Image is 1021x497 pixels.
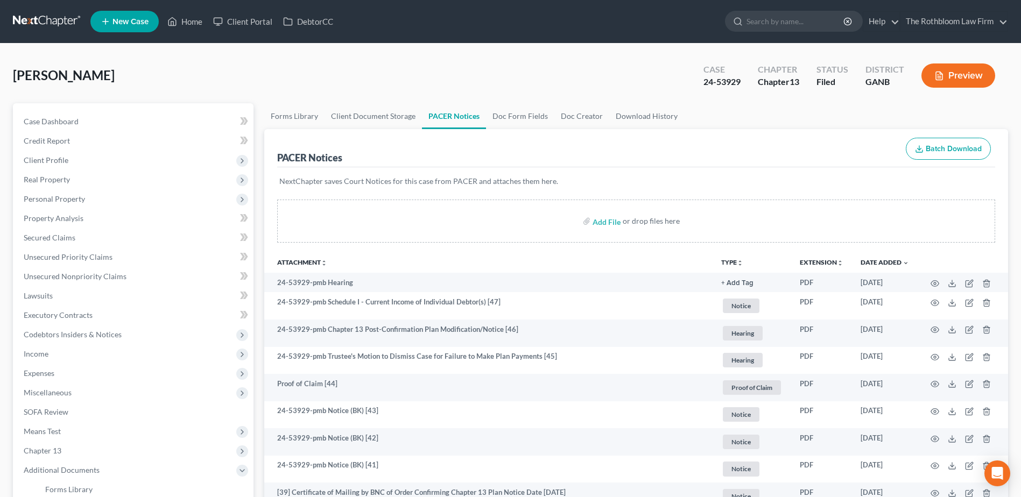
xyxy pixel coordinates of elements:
a: Hearing [721,324,783,342]
td: 24-53929-pmb Chapter 13 Post-Confirmation Plan Modification/Notice [46] [264,319,713,347]
a: Doc Form Fields [486,103,554,129]
span: Means Test [24,427,61,436]
td: [DATE] [852,347,918,374]
td: 24-53929-pmb Notice (BK) [43] [264,401,713,429]
button: TYPEunfold_more [721,259,743,266]
span: Batch Download [926,144,982,153]
td: [DATE] [852,401,918,429]
a: Client Document Storage [325,103,422,129]
a: Lawsuits [15,286,254,306]
td: [DATE] [852,428,918,456]
span: New Case [112,18,149,26]
a: Notice [721,297,783,315]
a: DebtorCC [278,12,339,31]
a: Notice [721,460,783,478]
span: Unsecured Priority Claims [24,252,112,261]
div: District [865,63,904,76]
span: Real Property [24,175,70,184]
a: Property Analysis [15,209,254,228]
i: unfold_more [321,260,327,266]
div: Filed [816,76,848,88]
td: 24-53929-pmb Notice (BK) [41] [264,456,713,483]
span: Property Analysis [24,214,83,223]
a: Case Dashboard [15,112,254,131]
a: Help [863,12,899,31]
td: PDF [791,428,852,456]
td: PDF [791,374,852,401]
td: 24-53929-pmb Hearing [264,273,713,292]
a: PACER Notices [422,103,486,129]
div: Chapter [758,63,799,76]
a: Unsecured Nonpriority Claims [15,267,254,286]
i: unfold_more [837,260,843,266]
input: Search by name... [747,11,845,31]
td: 24-53929-pmb Notice (BK) [42] [264,428,713,456]
button: Batch Download [906,138,991,160]
td: 24-53929-pmb Schedule I - Current Income of Individual Debtor(s) [47] [264,292,713,319]
span: Codebtors Insiders & Notices [24,330,122,339]
span: Notice [723,407,759,422]
span: Client Profile [24,155,68,165]
a: Download History [609,103,684,129]
span: Chapter 13 [24,446,61,455]
a: Executory Contracts [15,306,254,325]
a: Unsecured Priority Claims [15,247,254,267]
td: PDF [791,319,852,347]
div: GANB [865,76,904,88]
span: Lawsuits [24,291,53,300]
a: Hearing [721,351,783,369]
span: Hearing [723,326,763,340]
a: SOFA Review [15,402,254,422]
span: 13 [790,76,799,87]
td: [DATE] [852,292,918,319]
a: Notice [721,433,783,451]
td: [DATE] [852,319,918,347]
span: Case Dashboard [24,117,79,126]
div: or drop files here [623,216,680,226]
span: Miscellaneous [24,388,72,397]
span: Forms Library [45,485,93,494]
button: Preview [921,63,995,88]
div: Chapter [758,76,799,88]
td: PDF [791,347,852,374]
p: NextChapter saves Court Notices for this case from PACER and attaches them here. [279,176,993,187]
a: Notice [721,406,783,423]
a: Forms Library [264,103,325,129]
span: SOFA Review [24,407,68,416]
span: Secured Claims [24,233,75,242]
td: PDF [791,401,852,429]
div: Open Intercom Messenger [984,460,1010,486]
a: Attachmentunfold_more [277,258,327,266]
span: [PERSON_NAME] [13,67,115,83]
span: Notice [723,461,759,476]
div: Status [816,63,848,76]
a: Secured Claims [15,228,254,247]
td: Proof of Claim [44] [264,374,713,401]
span: Credit Report [24,136,70,145]
a: Date Added expand_more [861,258,909,266]
a: Doc Creator [554,103,609,129]
span: Executory Contracts [24,310,93,319]
td: PDF [791,292,852,319]
span: Income [24,349,48,358]
a: + Add Tag [721,278,783,288]
span: Unsecured Nonpriority Claims [24,272,126,281]
span: Additional Documents [24,465,100,474]
a: Proof of Claim [721,379,783,396]
td: PDF [791,456,852,483]
span: Proof of Claim [723,380,781,395]
span: Notice [723,299,759,313]
button: + Add Tag [721,280,754,287]
span: Expenses [24,368,54,378]
td: [DATE] [852,273,918,292]
div: 24-53929 [703,76,741,88]
span: Notice [723,435,759,449]
td: [DATE] [852,456,918,483]
div: Case [703,63,741,76]
a: Credit Report [15,131,254,151]
td: [DATE] [852,374,918,401]
div: PACER Notices [277,151,342,164]
i: unfold_more [737,260,743,266]
td: PDF [791,273,852,292]
i: expand_more [903,260,909,266]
